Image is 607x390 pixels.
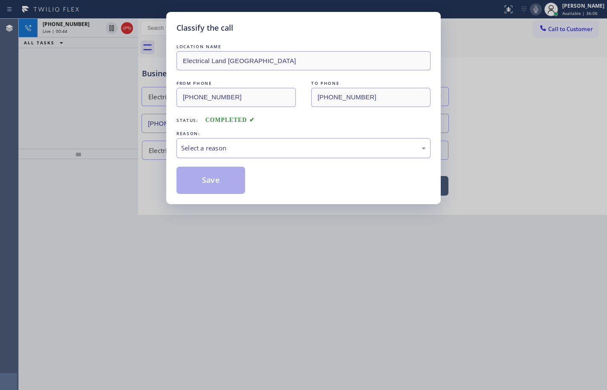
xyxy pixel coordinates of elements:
div: TO PHONE [311,79,431,88]
div: LOCATION NAME [176,42,431,51]
span: COMPLETED [205,117,255,123]
div: FROM PHONE [176,79,296,88]
input: From phone [176,88,296,107]
span: Status: [176,117,199,123]
input: To phone [311,88,431,107]
div: REASON: [176,129,431,138]
button: Save [176,167,245,194]
h5: Classify the call [176,22,233,34]
div: Select a reason [181,143,426,153]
